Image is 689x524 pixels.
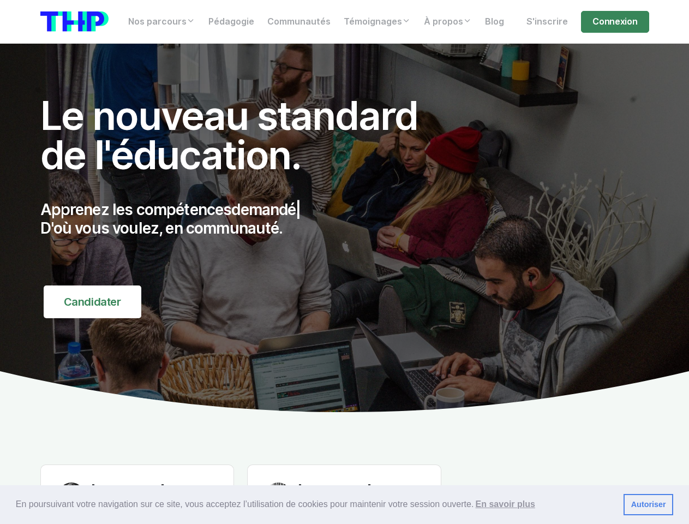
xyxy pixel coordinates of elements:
[298,483,383,495] h6: [PERSON_NAME]
[624,494,673,516] a: dismiss cookie message
[202,11,261,33] a: Pédagogie
[417,11,478,33] a: À propos
[40,201,442,237] p: Apprenez les compétences D'où vous voulez, en communauté.
[265,483,291,509] img: Melisande
[16,496,615,513] span: En poursuivant votre navigation sur ce site, vous acceptez l’utilisation de cookies pour mainteni...
[91,483,181,495] h6: [PERSON_NAME]
[581,11,649,33] a: Connexion
[44,285,141,318] a: Candidater
[337,11,417,33] a: Témoignages
[296,200,301,219] span: |
[261,11,337,33] a: Communautés
[474,496,537,513] a: learn more about cookies
[40,11,109,32] img: logo
[231,200,296,219] span: demandé
[122,11,202,33] a: Nos parcours
[520,11,574,33] a: S'inscrire
[40,96,442,175] h1: Le nouveau standard de l'éducation.
[58,483,85,509] img: Titouan
[478,11,511,33] a: Blog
